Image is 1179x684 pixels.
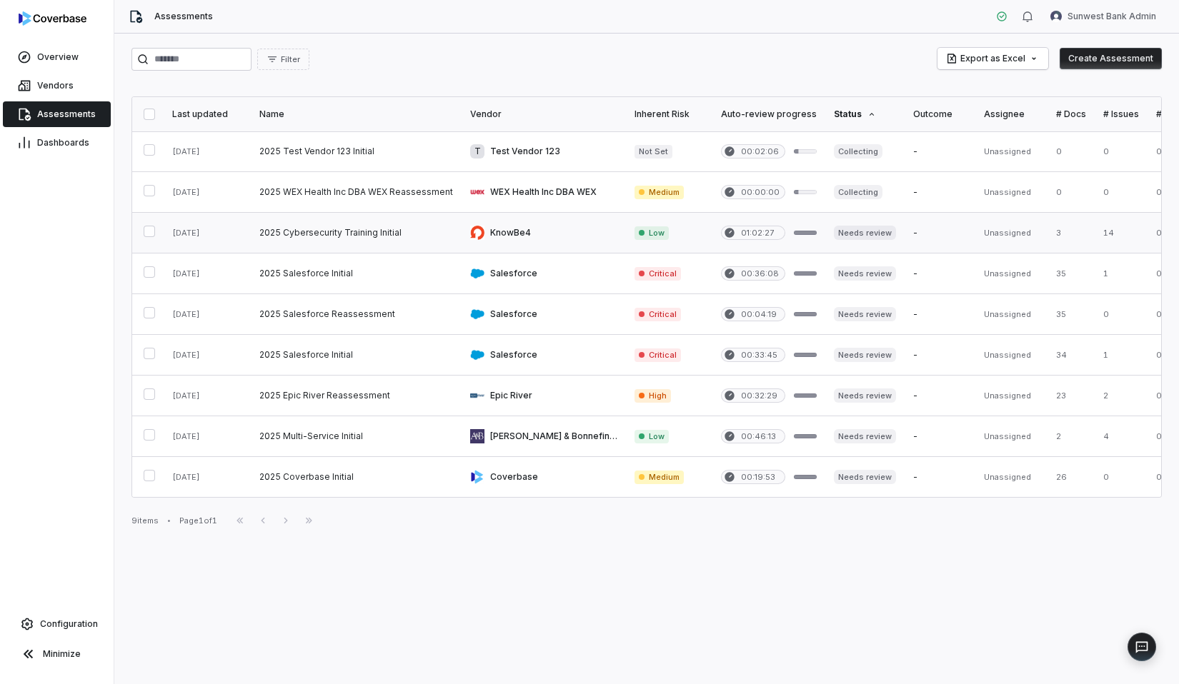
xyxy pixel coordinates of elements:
[913,109,967,120] div: Outcome
[905,376,975,416] td: -
[281,54,300,65] span: Filter
[905,416,975,457] td: -
[37,80,74,91] span: Vendors
[37,51,79,63] span: Overview
[259,109,453,120] div: Name
[6,611,108,637] a: Configuration
[6,640,108,668] button: Minimize
[834,109,896,120] div: Status
[937,48,1048,69] button: Export as Excel
[1056,109,1086,120] div: # Docs
[905,335,975,376] td: -
[40,618,98,630] span: Configuration
[37,137,89,149] span: Dashboards
[167,515,171,525] div: •
[905,253,975,294] td: -
[3,73,111,99] a: Vendors
[1042,6,1165,27] button: Sunwest Bank Admin avatarSunwest Bank Admin
[154,11,213,22] span: Assessments
[43,648,81,660] span: Minimize
[1060,48,1162,69] button: Create Assessment
[19,11,86,26] img: logo-D7KZi-bG.svg
[1068,11,1156,22] span: Sunwest Bank Admin
[635,109,704,120] div: Inherent Risk
[721,109,817,120] div: Auto-review progress
[37,109,96,120] span: Assessments
[172,109,242,120] div: Last updated
[3,101,111,127] a: Assessments
[905,131,975,172] td: -
[257,49,309,70] button: Filter
[1050,11,1062,22] img: Sunwest Bank Admin avatar
[131,515,159,526] div: 9 items
[905,457,975,498] td: -
[905,213,975,253] td: -
[3,44,111,70] a: Overview
[470,109,617,120] div: Vendor
[984,109,1039,120] div: Assignee
[905,294,975,335] td: -
[179,515,217,526] div: Page 1 of 1
[905,172,975,213] td: -
[1103,109,1139,120] div: # Issues
[3,130,111,156] a: Dashboards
